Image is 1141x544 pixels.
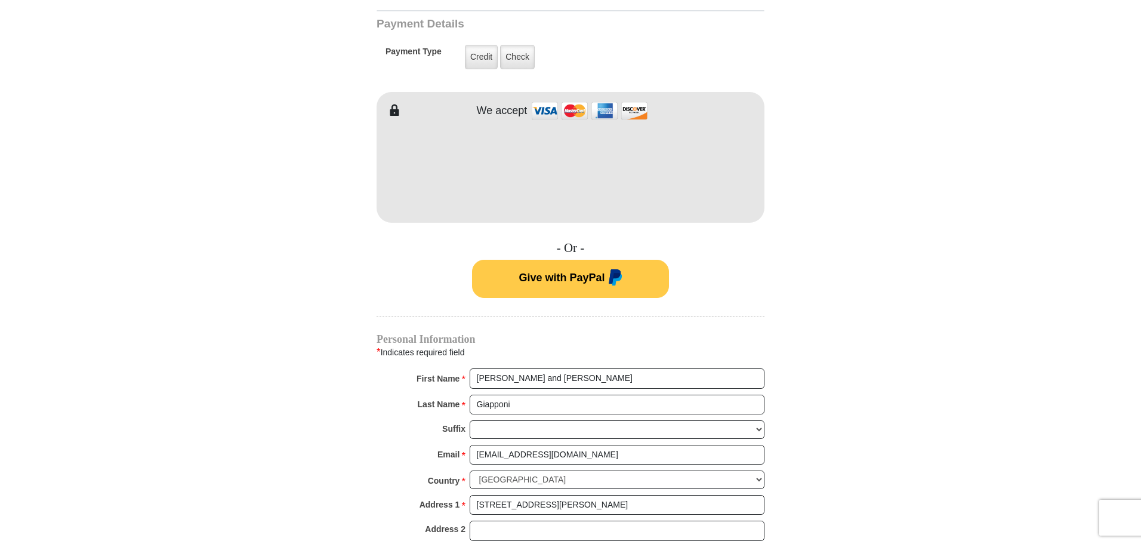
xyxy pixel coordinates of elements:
[428,472,460,489] strong: Country
[437,446,460,463] strong: Email
[418,396,460,413] strong: Last Name
[377,334,764,344] h4: Personal Information
[377,345,764,360] div: Indicates required field
[386,47,442,63] h5: Payment Type
[472,260,669,298] button: Give with PayPal
[500,45,535,69] label: Check
[417,370,460,387] strong: First Name
[420,496,460,513] strong: Address 1
[477,105,528,118] h4: We accept
[442,420,465,437] strong: Suffix
[465,45,498,69] label: Credit
[377,17,681,31] h3: Payment Details
[530,98,649,124] img: credit cards accepted
[605,269,622,288] img: paypal
[425,521,465,537] strong: Address 2
[519,272,605,284] span: Give with PayPal
[377,241,764,256] h4: - Or -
